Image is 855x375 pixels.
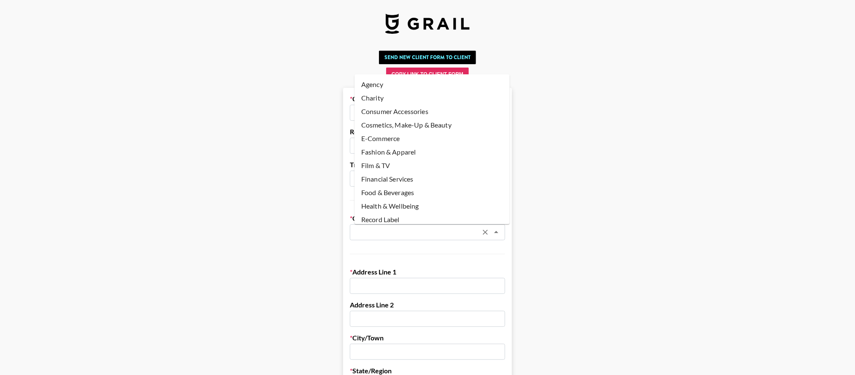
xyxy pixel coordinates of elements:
[379,51,476,64] button: Send New Client Form to Client
[350,95,505,103] label: Company Name
[490,226,502,238] button: Close
[354,186,510,199] li: Food & Beverages
[354,172,510,186] li: Financial Services
[350,301,505,309] label: Address Line 2
[350,160,505,169] label: Trading Name (If Different)
[385,14,470,34] img: Grail Talent Logo
[354,159,510,172] li: Film & TV
[350,128,505,136] label: Registered Name (If Different)
[479,226,491,238] button: Clear
[350,214,505,223] label: Company Sector
[350,334,505,342] label: City/Town
[354,145,510,159] li: Fashion & Apparel
[354,91,510,105] li: Charity
[350,268,505,276] label: Address Line 1
[354,118,510,132] li: Cosmetics, Make-Up & Beauty
[354,132,510,145] li: E-Commerce
[350,367,505,375] label: State/Region
[386,68,469,81] button: Copy Link to Client Form
[354,105,510,118] li: Consumer Accessories
[354,78,510,91] li: Agency
[354,213,510,226] li: Record Label
[354,199,510,213] li: Health & Wellbeing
